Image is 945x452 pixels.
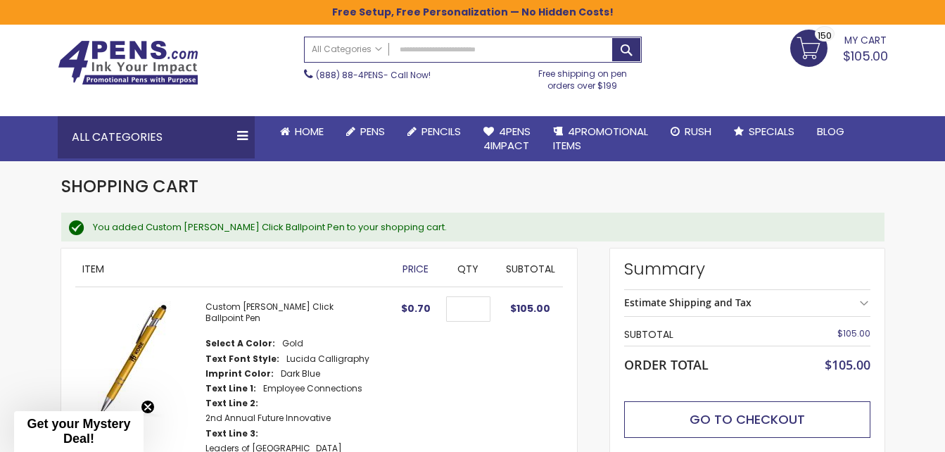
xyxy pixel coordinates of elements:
a: Blog [806,116,856,147]
dt: Text Line 1 [205,383,256,394]
iframe: Google Customer Reviews [829,414,945,452]
span: Price [402,262,429,276]
a: Specials [723,116,806,147]
a: Rush [659,116,723,147]
a: Pens [335,116,396,147]
dt: Text Line 3 [205,428,258,439]
span: Shopping Cart [61,175,198,198]
a: 4PROMOTIONALITEMS [542,116,659,162]
span: Item [82,262,104,276]
span: Pens [360,124,385,139]
span: Rush [685,124,711,139]
button: Close teaser [141,400,155,414]
div: Get your Mystery Deal!Close teaser [14,411,144,452]
span: $105.00 [843,47,888,65]
span: Specials [749,124,794,139]
img: 4Pens Custom Pens and Promotional Products [58,40,198,85]
span: Home [295,124,324,139]
span: 150 [818,29,832,42]
span: Go to Checkout [690,410,805,428]
a: All Categories [305,37,389,61]
span: $105.00 [837,327,870,339]
span: $105.00 [825,356,870,373]
a: Pencils [396,116,472,147]
dt: Text Line 2 [205,398,258,409]
strong: Summary [624,258,870,280]
span: Blog [817,124,844,139]
span: - Call Now! [316,69,431,81]
span: All Categories [312,44,382,55]
a: (888) 88-4PENS [316,69,383,81]
a: Custom [PERSON_NAME] Click Ballpoint Pen [205,301,334,324]
div: You added Custom [PERSON_NAME] Click Ballpoint Pen to your shopping cart. [93,221,870,234]
strong: Estimate Shipping and Tax [624,296,751,309]
a: 4Pens4impact [472,116,542,162]
span: 4PROMOTIONAL ITEMS [553,124,648,153]
span: Qty [457,262,478,276]
img: Custom Alex II Click Ballpoint Pen-Gold [75,301,191,418]
a: Home [269,116,335,147]
span: 4Pens 4impact [483,124,531,153]
dt: Imprint Color [205,368,274,379]
dt: Select A Color [205,338,275,349]
dd: Gold [282,338,303,349]
span: $0.70 [401,301,431,315]
th: Subtotal [624,324,788,346]
div: All Categories [58,116,255,158]
strong: Order Total [624,354,709,373]
dt: Text Font Style [205,353,279,365]
dd: Employee Connections [263,383,362,394]
span: Subtotal [506,262,555,276]
button: Go to Checkout [624,401,870,438]
dd: 2nd Annual Future Innovative [205,413,331,424]
dd: Lucida Calligraphy [286,353,369,365]
span: Get your Mystery Deal! [27,417,130,446]
div: Free shipping on pen orders over $199 [524,63,642,91]
a: $105.00 150 [790,30,888,65]
span: Pencils [421,124,461,139]
dd: Dark Blue [281,368,320,379]
span: $105.00 [510,301,550,315]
